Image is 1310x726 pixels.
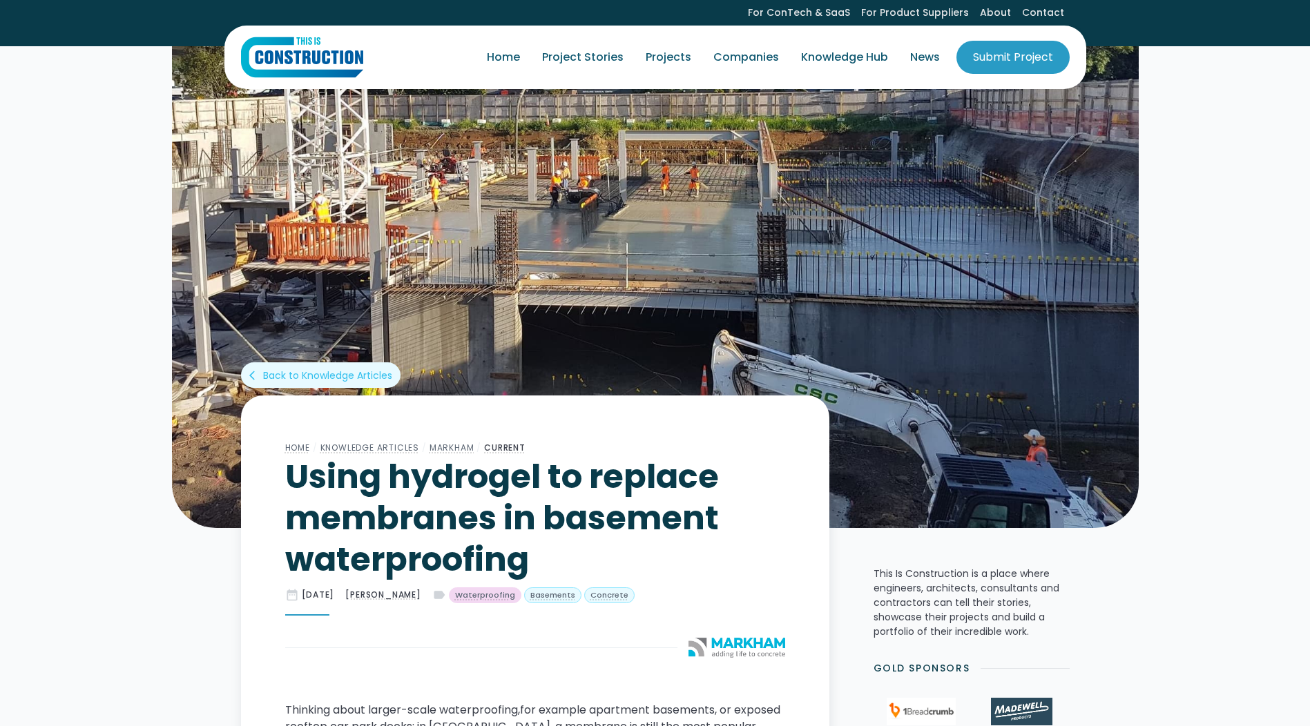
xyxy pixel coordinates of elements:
img: 1Breadcrumb [887,698,956,725]
div: Submit Project [973,49,1053,66]
div: / [310,440,320,456]
a: Companies [702,38,790,77]
h2: Gold Sponsors [874,661,970,676]
img: Madewell Products [991,698,1052,725]
div: / [474,440,484,456]
div: Waterproofing [455,589,515,601]
div: date_range [285,588,299,602]
div: [DATE] [302,589,335,601]
a: Projects [635,38,702,77]
a: Current [484,442,526,453]
a: Home [476,38,531,77]
a: Submit Project [956,41,1070,74]
h1: Using hydrogel to replace membranes in basement waterproofing [285,456,785,580]
a: [PERSON_NAME] [345,589,421,601]
div: Concrete [590,589,628,601]
a: Project Stories [531,38,635,77]
img: Using hydrogel to replace membranes in basement waterproofing [688,638,785,657]
a: News [899,38,951,77]
div: label [432,588,446,602]
img: This Is Construction Logo [241,37,363,78]
a: arrow_back_iosBack to Knowledge Articles [241,362,401,388]
a: home [241,37,363,78]
div: Basements [530,589,575,601]
p: This Is Construction is a place where engineers, architects, consultants and contractors can tell... [874,567,1070,639]
a: Waterproofing [449,587,521,604]
a: Home [285,442,310,453]
img: Using hydrogel to replace membranes in basement waterproofing [172,45,1139,528]
a: Concrete [584,587,635,604]
div: Back to Knowledge Articles [263,369,392,382]
div: arrow_back_ios [249,369,260,382]
a: Markham [430,442,474,453]
a: Knowledge Hub [790,38,899,77]
a: Knowledge Articles [320,442,419,453]
div: / [419,440,430,456]
a: Basements [524,587,581,604]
